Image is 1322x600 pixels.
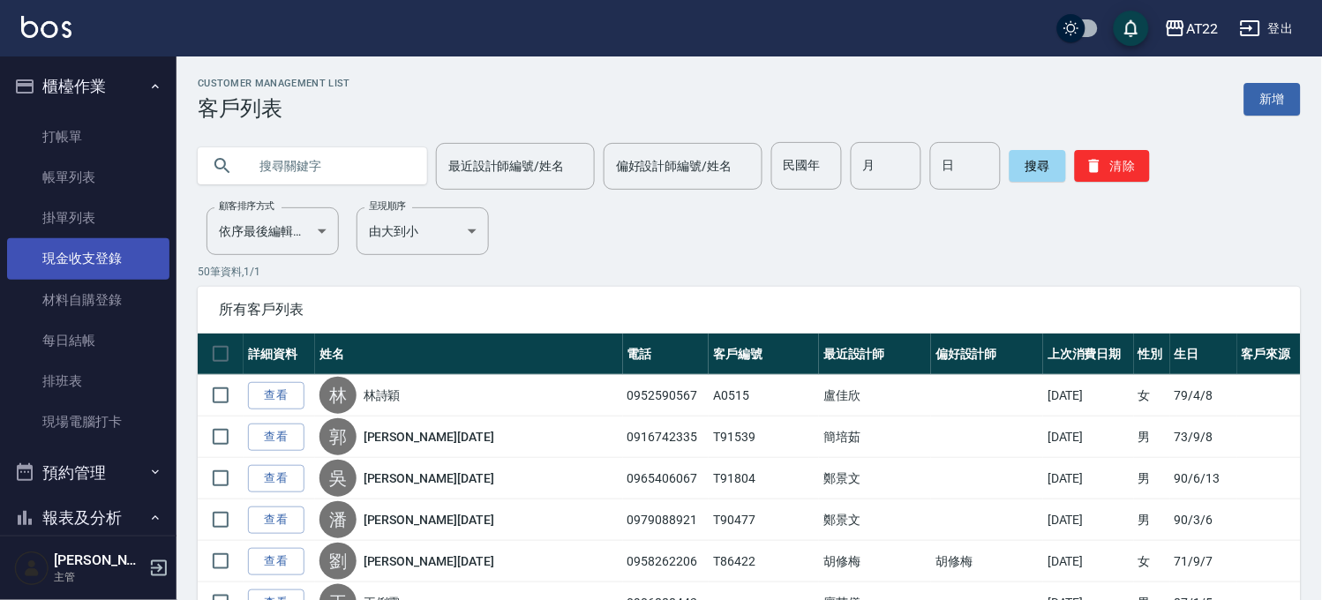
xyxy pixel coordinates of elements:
button: 清除 [1075,150,1150,182]
td: 0916742335 [623,416,710,458]
th: 偏好設計師 [931,334,1043,375]
td: 73/9/8 [1170,416,1237,458]
td: 簡培茹 [819,416,931,458]
th: 電話 [623,334,710,375]
a: 查看 [248,506,304,534]
td: [DATE] [1043,499,1133,541]
span: 所有客戶列表 [219,301,1280,319]
td: 71/9/7 [1170,541,1237,582]
td: 0965406067 [623,458,710,499]
button: save [1114,11,1149,46]
div: 潘 [319,501,357,538]
h2: Customer Management List [198,78,350,89]
td: 0952590567 [623,375,710,416]
th: 生日 [1170,334,1237,375]
td: 0979088921 [623,499,710,541]
div: 林 [319,377,357,414]
th: 性別 [1134,334,1170,375]
td: 鄭景文 [819,499,931,541]
div: 郭 [319,418,357,455]
p: 50 筆資料, 1 / 1 [198,264,1301,280]
td: [DATE] [1043,375,1133,416]
td: 0958262206 [623,541,710,582]
th: 詳細資料 [244,334,315,375]
img: Logo [21,16,71,38]
td: 90/6/13 [1170,458,1237,499]
img: Person [14,551,49,586]
td: 男 [1134,499,1170,541]
a: 查看 [248,548,304,575]
a: 帳單列表 [7,157,169,198]
a: 打帳單 [7,116,169,157]
a: 材料自購登錄 [7,280,169,320]
div: 由大到小 [357,207,489,255]
a: [PERSON_NAME][DATE] [364,552,494,570]
a: 林詩穎 [364,386,401,404]
div: 吳 [319,460,357,497]
th: 客戶編號 [709,334,819,375]
th: 上次消費日期 [1043,334,1133,375]
td: 鄭景文 [819,458,931,499]
h3: 客戶列表 [198,96,350,121]
p: 主管 [54,569,144,585]
a: 查看 [248,382,304,409]
a: 新增 [1244,83,1301,116]
a: 查看 [248,465,304,492]
th: 姓名 [315,334,623,375]
td: 男 [1134,416,1170,458]
td: 盧佳欣 [819,375,931,416]
button: 搜尋 [1010,150,1066,182]
td: 79/4/8 [1170,375,1237,416]
td: T91539 [709,416,819,458]
td: T91804 [709,458,819,499]
a: 現場電腦打卡 [7,401,169,442]
td: [DATE] [1043,541,1133,582]
td: 男 [1134,458,1170,499]
label: 顧客排序方式 [219,199,274,213]
button: 櫃檯作業 [7,64,169,109]
a: 排班表 [7,361,169,401]
th: 客戶來源 [1237,334,1301,375]
a: 掛單列表 [7,198,169,238]
button: AT22 [1158,11,1226,47]
label: 呈現順序 [369,199,406,213]
button: 報表及分析 [7,495,169,541]
td: 女 [1134,375,1170,416]
td: 90/3/6 [1170,499,1237,541]
a: 現金收支登錄 [7,238,169,279]
a: 查看 [248,424,304,451]
td: [DATE] [1043,458,1133,499]
input: 搜尋關鍵字 [247,142,413,190]
td: A0515 [709,375,819,416]
div: 依序最後編輯時間 [207,207,339,255]
td: 胡修梅 [819,541,931,582]
a: [PERSON_NAME][DATE] [364,469,494,487]
div: AT22 [1186,18,1219,40]
td: 女 [1134,541,1170,582]
td: T90477 [709,499,819,541]
td: [DATE] [1043,416,1133,458]
td: T86422 [709,541,819,582]
div: 劉 [319,543,357,580]
a: [PERSON_NAME][DATE] [364,428,494,446]
a: 每日結帳 [7,320,169,361]
th: 最近設計師 [819,334,931,375]
a: [PERSON_NAME][DATE] [364,511,494,529]
td: 胡修梅 [931,541,1043,582]
button: 登出 [1233,12,1301,45]
button: 預約管理 [7,450,169,496]
h5: [PERSON_NAME] [54,551,144,569]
